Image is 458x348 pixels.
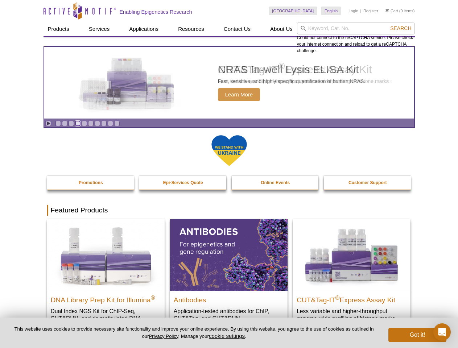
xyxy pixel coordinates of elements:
[125,22,163,36] a: Applications
[62,121,67,126] a: Go to slide 2
[219,22,255,36] a: Contact Us
[101,121,107,126] a: Go to slide 8
[433,323,451,341] div: Open Intercom Messenger
[84,22,114,36] a: Services
[174,22,209,36] a: Resources
[114,121,120,126] a: Go to slide 10
[269,7,318,15] a: [GEOGRAPHIC_DATA]
[82,121,87,126] a: Go to slide 5
[151,294,155,301] sup: ®
[51,293,161,304] h2: DNA Library Prep Kit for Illumina
[232,176,319,190] a: Online Events
[335,294,340,301] sup: ®
[51,307,161,330] p: Dual Index NGS Kit for ChIP-Seq, CUT&RUN, and ds methylated DNA assays.
[388,328,446,342] button: Got it!
[170,219,288,290] img: All Antibodies
[46,121,51,126] a: Toggle autoplay
[324,176,412,190] a: Customer Support
[69,121,74,126] a: Go to slide 3
[47,176,135,190] a: Promotions
[47,205,411,216] h2: Featured Products
[321,7,341,15] a: English
[348,8,358,13] a: Login
[297,307,407,322] p: Less variable and higher-throughput genome-wide profiling of histone marks​.
[297,293,407,304] h2: CUT&Tag-IT Express Assay Kit
[120,9,192,15] h2: Enabling Epigenetics Research
[12,326,376,340] p: This website uses cookies to provide necessary site functionality and improve your online experie...
[170,219,288,329] a: All Antibodies Antibodies Application-tested antibodies for ChIP, CUT&Tag, and CUT&RUN.
[79,180,103,185] strong: Promotions
[163,180,203,185] strong: Epi-Services Quote
[385,9,389,12] img: Your Cart
[139,176,227,190] a: Epi-Services Quote
[363,8,378,13] a: Register
[293,219,410,329] a: CUT&Tag-IT® Express Assay Kit CUT&Tag-IT®Express Assay Kit Less variable and higher-throughput ge...
[209,333,245,339] button: cookie settings
[149,333,178,339] a: Privacy Policy
[293,219,410,290] img: CUT&Tag-IT® Express Assay Kit
[75,121,81,126] a: Go to slide 4
[348,180,387,185] strong: Customer Support
[388,25,413,32] button: Search
[55,121,61,126] a: Go to slide 1
[261,180,290,185] strong: Online Events
[44,22,74,36] a: Products
[266,22,297,36] a: About Us
[108,121,113,126] a: Go to slide 9
[385,7,415,15] li: (0 items)
[390,25,411,31] span: Search
[47,219,165,336] a: DNA Library Prep Kit for Illumina DNA Library Prep Kit for Illumina® Dual Index NGS Kit for ChIP-...
[174,307,284,322] p: Application-tested antibodies for ChIP, CUT&Tag, and CUT&RUN.
[47,219,165,290] img: DNA Library Prep Kit for Illumina
[88,121,94,126] a: Go to slide 6
[297,22,415,54] div: Could not connect to the reCAPTCHA service. Please check your internet connection and reload to g...
[385,8,398,13] a: Cart
[95,121,100,126] a: Go to slide 7
[360,7,362,15] li: |
[174,293,284,304] h2: Antibodies
[211,134,247,167] img: We Stand With Ukraine
[297,22,415,34] input: Keyword, Cat. No.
